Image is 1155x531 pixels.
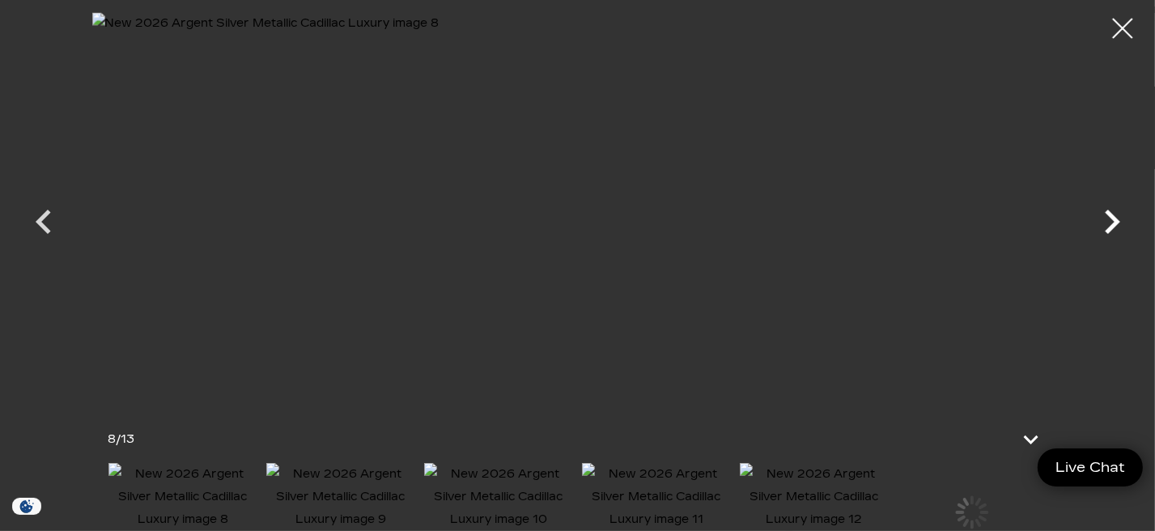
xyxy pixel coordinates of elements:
[1038,448,1143,486] a: Live Chat
[19,189,68,262] div: Previous
[8,498,45,515] img: Opt-Out Icon
[1047,458,1133,477] span: Live Chat
[92,12,1064,401] img: New 2026 Argent Silver Metallic Cadillac Luxury image 8
[108,428,135,451] div: /
[8,498,45,515] section: Click to Open Cookie Consent Modal
[424,463,574,531] img: New 2026 Argent Silver Metallic Cadillac Luxury image 10
[1088,189,1136,262] div: Next
[121,432,135,446] span: 13
[108,463,258,531] img: New 2026 Argent Silver Metallic Cadillac Luxury image 8
[740,463,890,531] img: New 2026 Argent Silver Metallic Cadillac Luxury image 12
[108,432,117,446] span: 8
[266,463,416,531] img: New 2026 Argent Silver Metallic Cadillac Luxury image 9
[582,463,732,531] img: New 2026 Argent Silver Metallic Cadillac Luxury image 11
